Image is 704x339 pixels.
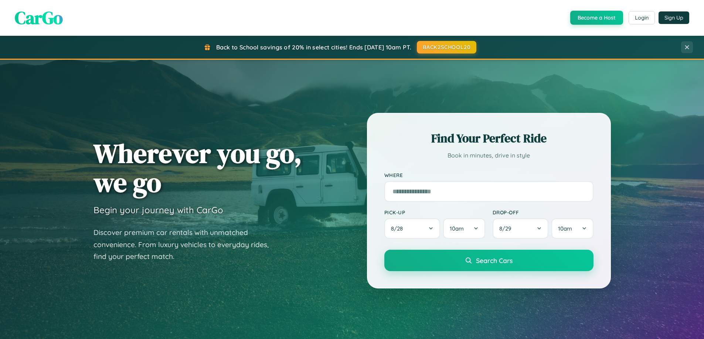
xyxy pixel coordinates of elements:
button: Login [629,11,655,24]
span: 10am [558,225,572,232]
h3: Begin your journey with CarGo [93,204,223,215]
h1: Wherever you go, we go [93,139,302,197]
span: 8 / 29 [499,225,515,232]
span: Back to School savings of 20% in select cities! Ends [DATE] 10am PT. [216,44,411,51]
button: Become a Host [570,11,623,25]
button: 10am [443,218,485,239]
span: 8 / 28 [391,225,407,232]
button: Search Cars [384,250,594,271]
button: BACK2SCHOOL20 [417,41,476,53]
button: 10am [551,218,593,239]
span: CarGo [15,6,63,30]
span: Search Cars [476,256,513,264]
p: Discover premium car rentals with unmatched convenience. From luxury vehicles to everyday rides, ... [93,226,278,263]
label: Pick-up [384,209,485,215]
label: Drop-off [493,209,594,215]
p: Book in minutes, drive in style [384,150,594,161]
span: 10am [450,225,464,232]
label: Where [384,172,594,178]
button: Sign Up [659,11,689,24]
button: 8/28 [384,218,441,239]
h2: Find Your Perfect Ride [384,130,594,146]
button: 8/29 [493,218,549,239]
